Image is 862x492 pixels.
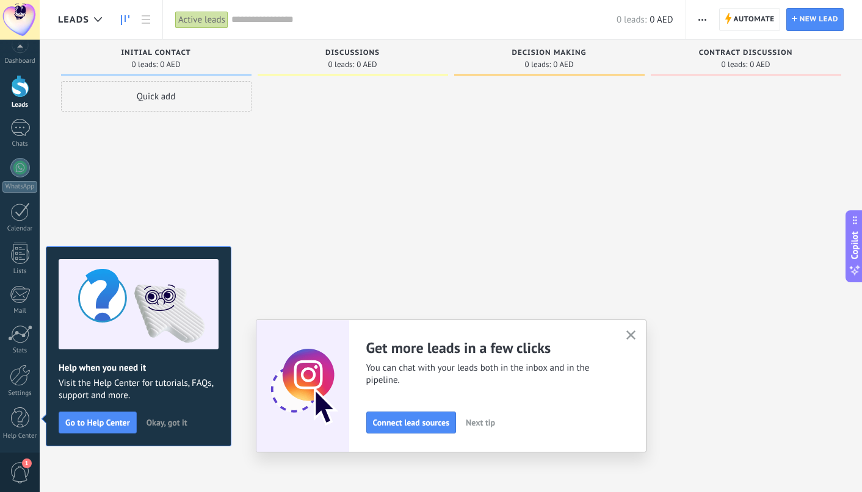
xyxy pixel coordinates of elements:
[366,362,612,387] span: You can chat with your leads both in the inbox and in the pipeline.
[132,61,158,68] span: 0 leads:
[59,377,219,402] span: Visit the Help Center for tutorials, FAQs, support and more.
[786,8,844,31] a: New lead
[734,9,775,30] span: Automate
[136,8,156,32] a: List
[512,49,587,57] span: Decision making
[694,8,711,31] button: More
[2,268,38,276] div: Lists
[115,8,136,32] a: Leads
[466,418,495,427] span: Next tip
[59,412,137,433] button: Go to Help Center
[366,338,612,357] h2: Get more leads in a few clicks
[750,61,770,68] span: 0 AED
[175,11,228,29] div: Active leads
[65,418,130,427] span: Go to Help Center
[59,362,219,374] h2: Help when you need it
[373,418,450,427] span: Connect lead sources
[121,49,190,57] span: Initial contact
[719,8,780,31] a: Automate
[2,390,38,398] div: Settings
[58,14,89,26] span: Leads
[657,49,835,59] div: Contract discussion
[800,9,838,30] span: New lead
[525,61,551,68] span: 0 leads:
[2,307,38,315] div: Mail
[553,61,573,68] span: 0 AED
[849,231,861,259] span: Copilot
[160,61,180,68] span: 0 AED
[460,49,639,59] div: Decision making
[61,81,252,112] div: Quick add
[2,432,38,440] div: Help Center
[2,57,38,65] div: Dashboard
[699,49,792,57] span: Contract discussion
[2,181,37,193] div: WhatsApp
[2,347,38,355] div: Stats
[460,413,501,432] button: Next tip
[2,140,38,148] div: Chats
[2,225,38,233] div: Calendar
[366,412,457,433] button: Connect lead sources
[722,61,748,68] span: 0 leads:
[617,14,646,26] span: 0 leads:
[22,458,32,468] span: 1
[357,61,377,68] span: 0 AED
[147,418,187,427] span: Okay, got it
[325,49,380,57] span: Discussions
[650,14,673,26] span: 0 AED
[67,49,245,59] div: Initial contact
[141,413,193,432] button: Okay, got it
[328,61,355,68] span: 0 leads:
[2,101,38,109] div: Leads
[264,49,442,59] div: Discussions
